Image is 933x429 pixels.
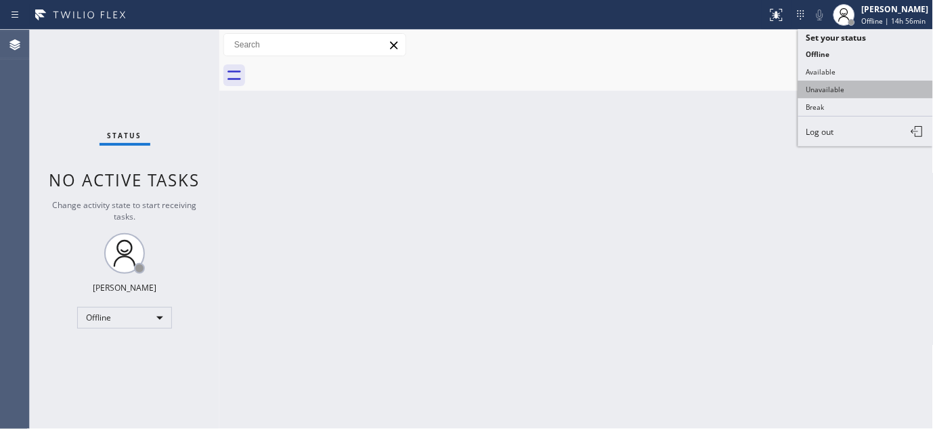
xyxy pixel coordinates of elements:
[49,169,200,191] span: No active tasks
[53,199,197,222] span: Change activity state to start receiving tasks.
[93,282,156,293] div: [PERSON_NAME]
[810,5,829,24] button: Mute
[862,3,929,15] div: [PERSON_NAME]
[108,131,142,140] span: Status
[77,307,172,329] div: Offline
[862,16,926,26] span: Offline | 14h 56min
[224,34,406,56] input: Search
